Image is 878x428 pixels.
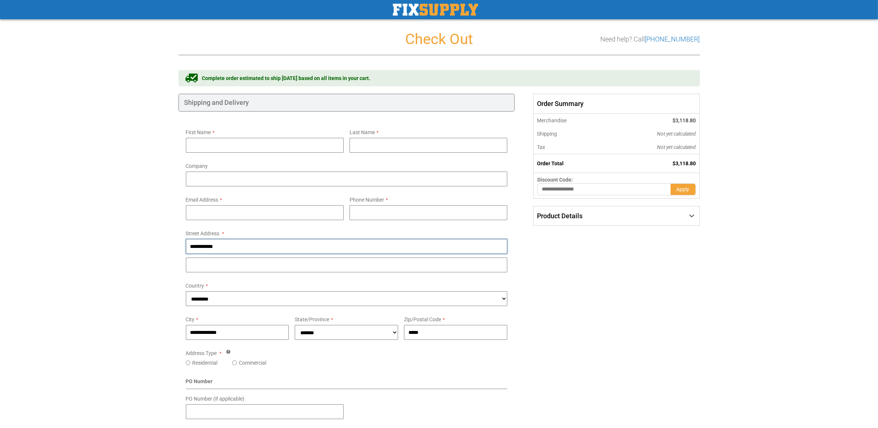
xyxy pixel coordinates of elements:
span: Not yet calculated [657,131,696,137]
th: Tax [534,140,607,154]
span: State/Province [295,316,329,322]
span: Discount Code: [537,177,573,183]
span: Last Name [350,129,375,135]
a: store logo [393,4,478,16]
span: Phone Number [350,197,384,203]
span: Product Details [537,212,582,220]
h1: Check Out [178,31,700,47]
span: Not yet calculated [657,144,696,150]
span: $3,118.80 [673,117,696,123]
span: Order Summary [533,94,700,114]
img: Fix Industrial Supply [393,4,478,16]
span: Shipping [537,131,557,137]
span: First Name [186,129,211,135]
span: Zip/Postal Code [404,316,441,322]
span: Address Type [186,350,217,356]
label: Commercial [239,359,266,366]
span: Apply [677,186,690,192]
label: Residential [192,359,217,366]
a: [PHONE_NUMBER] [645,35,700,43]
span: PO Number (if applicable) [186,396,245,402]
strong: Order Total [537,160,564,166]
span: Email Address [186,197,218,203]
button: Apply [671,183,696,195]
span: City [186,316,195,322]
h3: Need help? Call [601,36,700,43]
div: PO Number [186,378,508,389]
th: Merchandise [534,114,607,127]
span: Complete order estimated to ship [DATE] based on all items in your cart. [202,74,371,82]
div: Shipping and Delivery [178,94,515,112]
span: Street Address [186,230,220,236]
span: Country [186,283,204,289]
span: Company [186,163,208,169]
span: $3,118.80 [673,160,696,166]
